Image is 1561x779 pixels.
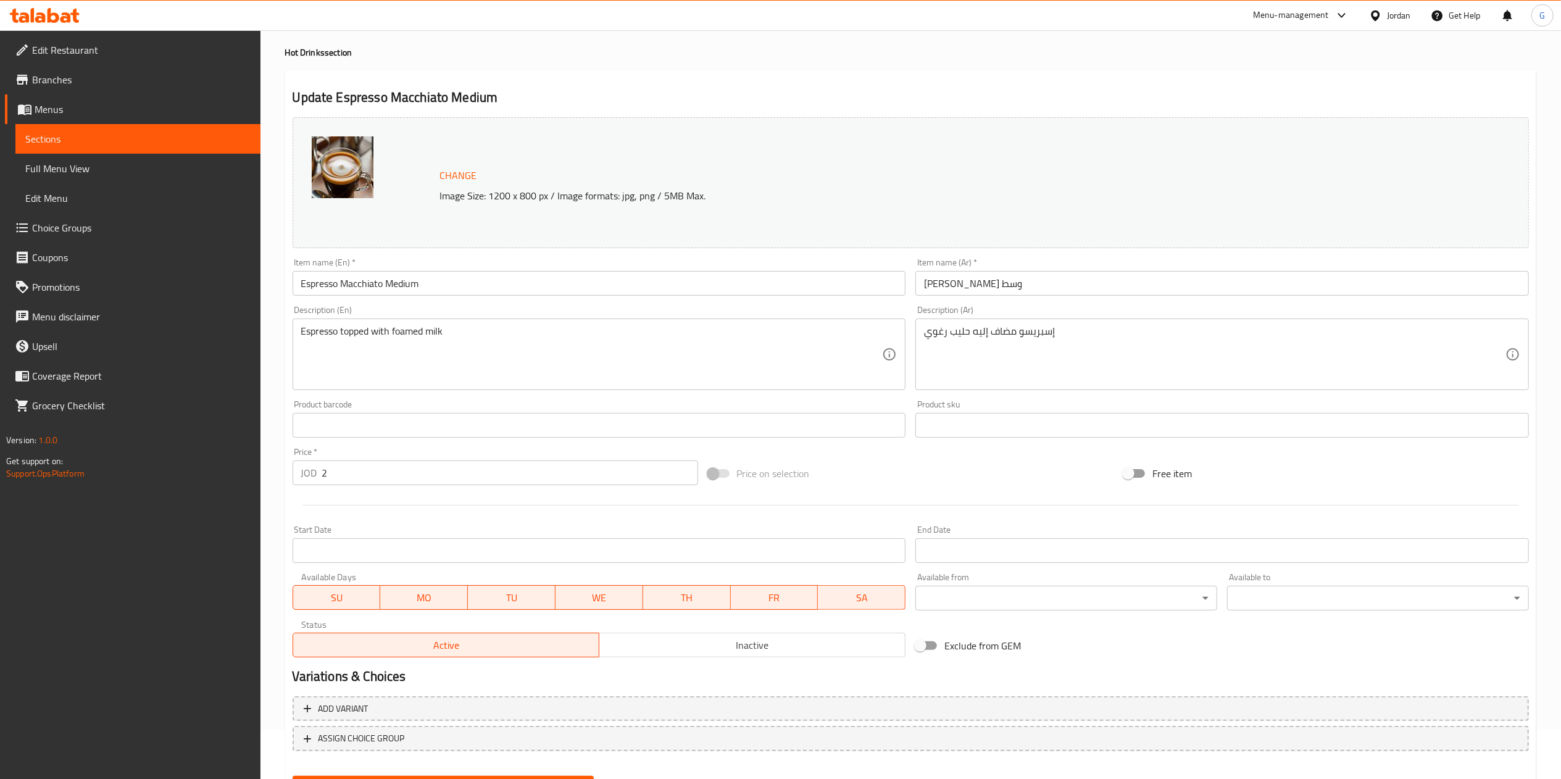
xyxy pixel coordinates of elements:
[385,589,463,607] span: MO
[915,586,1217,610] div: ​
[5,94,260,124] a: Menus
[560,589,638,607] span: WE
[435,188,1334,203] p: Image Size: 1200 x 800 px / Image formats: jpg, png / 5MB Max.
[298,636,594,654] span: Active
[944,638,1021,653] span: Exclude from GEM
[15,183,260,213] a: Edit Menu
[293,413,906,438] input: Please enter product barcode
[731,585,818,610] button: FR
[648,589,726,607] span: TH
[440,167,477,185] span: Change
[5,213,260,243] a: Choice Groups
[293,696,1529,722] button: Add variant
[293,633,599,657] button: Active
[643,585,731,610] button: TH
[32,250,251,265] span: Coupons
[1152,466,1192,481] span: Free item
[5,331,260,361] a: Upsell
[823,589,901,607] span: SA
[915,271,1529,296] input: Enter name Ar
[1387,9,1411,22] div: Jordan
[5,302,260,331] a: Menu disclaimer
[1539,9,1545,22] span: G
[293,726,1529,751] button: ASSIGN CHOICE GROUP
[5,35,260,65] a: Edit Restaurant
[32,369,251,383] span: Coverage Report
[298,589,376,607] span: SU
[32,309,251,324] span: Menu disclaimer
[736,589,814,607] span: FR
[380,585,468,610] button: MO
[285,46,1536,59] h4: Hot Drinks section
[15,124,260,154] a: Sections
[818,585,905,610] button: SA
[293,585,381,610] button: SU
[5,391,260,420] a: Grocery Checklist
[25,161,251,176] span: Full Menu View
[5,361,260,391] a: Coverage Report
[468,585,556,610] button: TU
[35,102,251,117] span: Menus
[301,325,883,384] textarea: Espresso topped with foamed milk
[599,633,905,657] button: Inactive
[924,325,1505,384] textarea: إسبريسو مضاف إليه حليب رغوي
[301,465,317,480] p: JOD
[322,460,698,485] input: Please enter price
[556,585,643,610] button: WE
[5,65,260,94] a: Branches
[25,191,251,206] span: Edit Menu
[318,731,405,746] span: ASSIGN CHOICE GROUP
[32,43,251,57] span: Edit Restaurant
[6,465,85,481] a: Support.OpsPlatform
[473,589,551,607] span: TU
[312,136,373,198] img: ESPRESSO_MACHIATO638946440155824811.jpg
[32,72,251,87] span: Branches
[25,131,251,146] span: Sections
[604,636,901,654] span: Inactive
[6,432,36,448] span: Version:
[15,154,260,183] a: Full Menu View
[293,271,906,296] input: Enter name En
[1227,586,1529,610] div: ​
[38,432,57,448] span: 1.0.0
[435,163,482,188] button: Change
[1253,8,1329,23] div: Menu-management
[318,701,368,717] span: Add variant
[737,466,810,481] span: Price on selection
[5,272,260,302] a: Promotions
[32,280,251,294] span: Promotions
[32,220,251,235] span: Choice Groups
[293,88,1529,107] h2: Update Espresso Macchiato Medium
[293,667,1529,686] h2: Variations & Choices
[6,453,63,469] span: Get support on:
[5,243,260,272] a: Coupons
[32,398,251,413] span: Grocery Checklist
[32,339,251,354] span: Upsell
[915,413,1529,438] input: Please enter product sku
